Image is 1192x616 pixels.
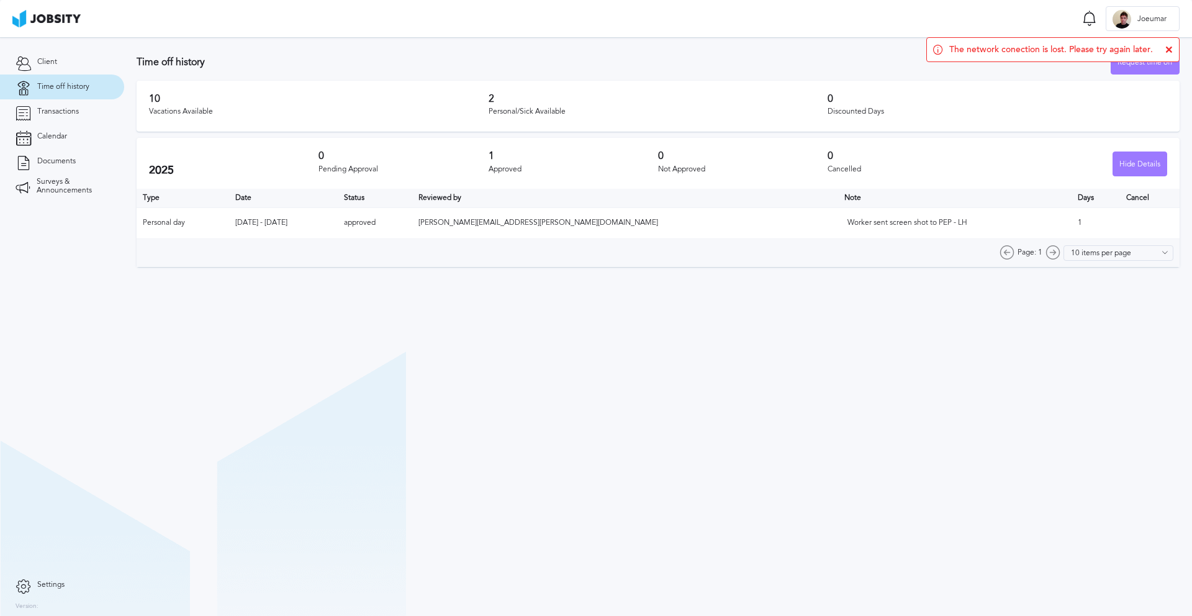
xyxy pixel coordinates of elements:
div: Personal/Sick Available [489,107,828,116]
span: Calendar [37,132,67,141]
th: Type [137,189,229,207]
th: Cancel [1120,189,1180,207]
h3: 0 [658,150,828,161]
h3: Time off history [137,57,1111,68]
span: Surveys & Announcements [37,178,109,195]
th: Days [1072,189,1120,207]
h3: 2 [489,93,828,104]
div: Request time off [1111,50,1179,75]
div: Discounted Days [828,107,1167,116]
label: Version: [16,603,38,610]
td: approved [338,207,412,238]
img: ab4bad089aa723f57921c736e9817d99.png [12,10,81,27]
span: Transactions [37,107,79,116]
h3: 0 [828,93,1167,104]
div: Not Approved [658,165,828,174]
h2: 2025 [149,164,318,177]
div: Vacations Available [149,107,489,116]
th: Toggle SortBy [338,189,412,207]
th: Toggle SortBy [412,189,838,207]
th: Toggle SortBy [838,189,1072,207]
h3: 10 [149,93,489,104]
div: Hide Details [1113,152,1167,177]
span: Client [37,58,57,66]
div: Cancelled [828,165,997,174]
button: Request time off [1111,50,1180,75]
td: Personal day [137,207,229,238]
td: 1 [1072,207,1120,238]
span: Joeumar [1131,15,1173,24]
button: Hide Details [1113,152,1167,176]
h3: 0 [318,150,488,161]
h3: 0 [828,150,997,161]
button: JJoeumar [1106,6,1180,31]
div: J [1113,10,1131,29]
div: Worker sent screen shot to PEP - LH [847,219,972,227]
span: Documents [37,157,76,166]
th: Toggle SortBy [229,189,338,207]
h3: 1 [489,150,658,161]
span: Settings [37,581,65,589]
div: Approved [489,165,658,174]
span: The network conection is lost. Please try again later. [949,45,1153,55]
span: Time off history [37,83,89,91]
td: [DATE] - [DATE] [229,207,338,238]
span: [PERSON_NAME][EMAIL_ADDRESS][PERSON_NAME][DOMAIN_NAME] [418,218,658,227]
span: Page: 1 [1018,248,1042,257]
div: Pending Approval [318,165,488,174]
